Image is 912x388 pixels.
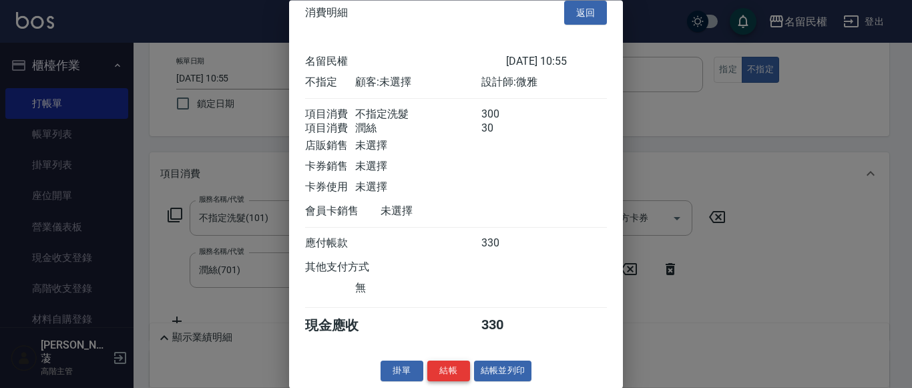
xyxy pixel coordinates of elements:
[355,108,481,122] div: 不指定洗髮
[474,361,532,382] button: 結帳並列印
[355,181,481,195] div: 未選擇
[481,317,531,335] div: 330
[305,160,355,174] div: 卡券銷售
[305,181,355,195] div: 卡券使用
[355,282,481,296] div: 無
[506,55,607,69] div: [DATE] 10:55
[305,237,355,251] div: 應付帳款
[355,140,481,154] div: 未選擇
[355,160,481,174] div: 未選擇
[564,1,607,25] button: 返回
[481,76,607,90] div: 設計師: 微雅
[481,237,531,251] div: 330
[305,205,381,219] div: 會員卡銷售
[355,76,481,90] div: 顧客: 未選擇
[305,317,381,335] div: 現金應收
[305,6,348,19] span: 消費明細
[481,108,531,122] div: 300
[481,122,531,136] div: 30
[427,361,470,382] button: 結帳
[305,108,355,122] div: 項目消費
[381,205,506,219] div: 未選擇
[305,140,355,154] div: 店販銷售
[305,55,506,69] div: 名留民權
[305,122,355,136] div: 項目消費
[305,261,406,275] div: 其他支付方式
[355,122,481,136] div: 潤絲
[305,76,355,90] div: 不指定
[381,361,423,382] button: 掛單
